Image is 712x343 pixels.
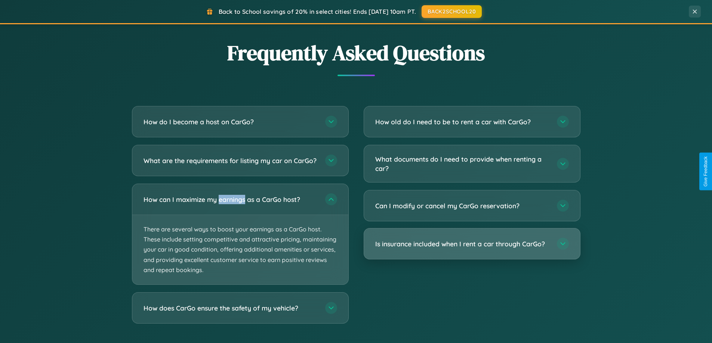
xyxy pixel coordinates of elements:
h3: How does CarGo ensure the safety of my vehicle? [144,303,318,313]
div: Give Feedback [703,156,708,187]
span: Back to School savings of 20% in select cities! Ends [DATE] 10am PT. [219,8,416,15]
button: BACK2SCHOOL20 [422,5,482,18]
p: There are several ways to boost your earnings as a CarGo host. These include setting competitive ... [132,215,348,284]
h3: What are the requirements for listing my car on CarGo? [144,156,318,165]
h3: How do I become a host on CarGo? [144,117,318,127]
h3: Is insurance included when I rent a car through CarGo? [375,239,549,249]
h3: What documents do I need to provide when renting a car? [375,155,549,173]
h3: How old do I need to be to rent a car with CarGo? [375,117,549,127]
h3: How can I maximize my earnings as a CarGo host? [144,195,318,204]
h2: Frequently Asked Questions [132,38,580,67]
h3: Can I modify or cancel my CarGo reservation? [375,201,549,211]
